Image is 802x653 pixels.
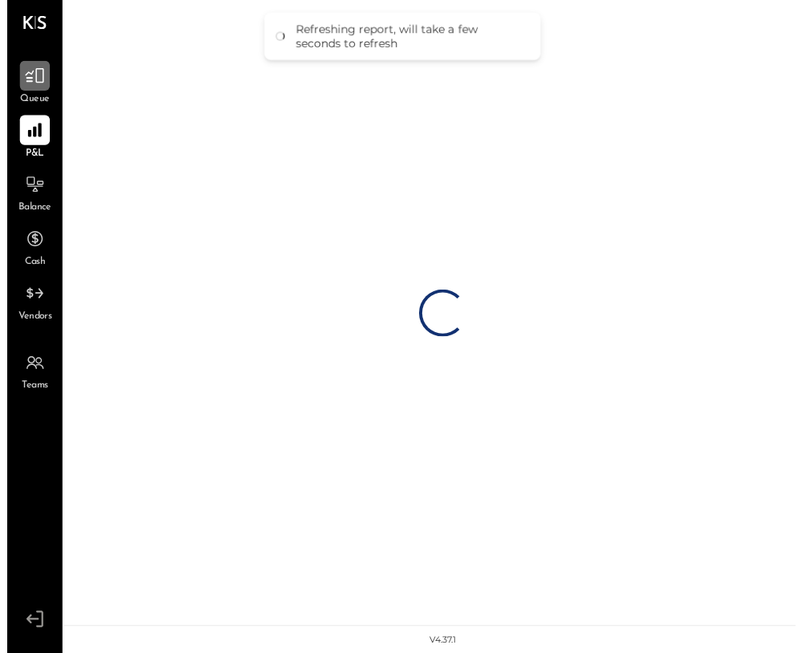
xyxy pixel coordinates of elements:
[1,228,55,274] a: Cash
[15,386,42,400] span: Teams
[18,260,39,274] span: Cash
[294,22,527,51] div: Refreshing report, will take a few seconds to refresh
[11,315,46,330] span: Vendors
[1,62,55,108] a: Queue
[1,172,55,219] a: Balance
[1,117,55,164] a: P&L
[14,94,43,108] span: Queue
[19,149,38,164] span: P&L
[1,354,55,400] a: Teams
[1,283,55,330] a: Vendors
[11,205,45,219] span: Balance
